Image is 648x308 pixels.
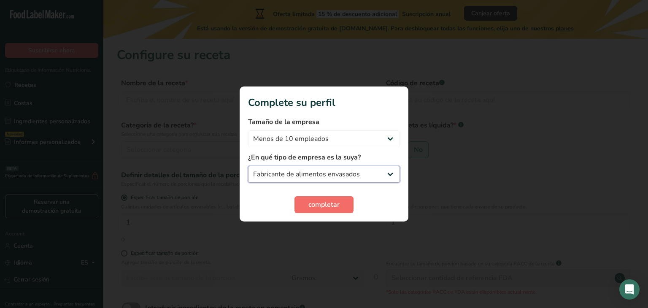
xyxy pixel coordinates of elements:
div: Open Intercom Messenger [619,279,640,300]
label: Tamaño de la empresa [248,117,400,127]
label: ¿En qué tipo de empresa es la suya? [248,152,400,162]
button: completar [294,196,354,213]
h1: Complete su perfil [248,95,400,110]
span: completar [308,200,340,210]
